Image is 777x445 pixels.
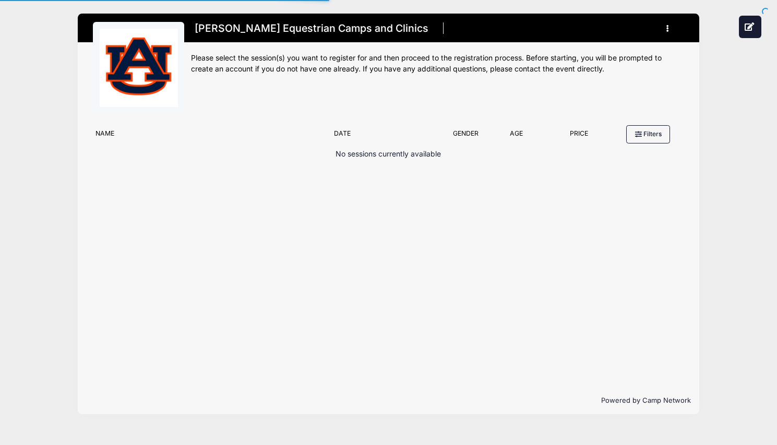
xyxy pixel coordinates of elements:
[336,149,441,160] p: No sessions currently available
[543,129,615,143] div: Price
[329,129,442,143] div: Date
[86,395,690,406] p: Powered by Camp Network
[626,125,670,143] button: Filters
[490,129,544,143] div: Age
[91,129,329,143] div: Name
[191,53,684,75] div: Please select the session(s) you want to register for and then proceed to the registration proces...
[100,29,178,107] img: logo
[442,129,489,143] div: Gender
[191,19,432,38] h1: [PERSON_NAME] Equestrian Camps and Clinics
